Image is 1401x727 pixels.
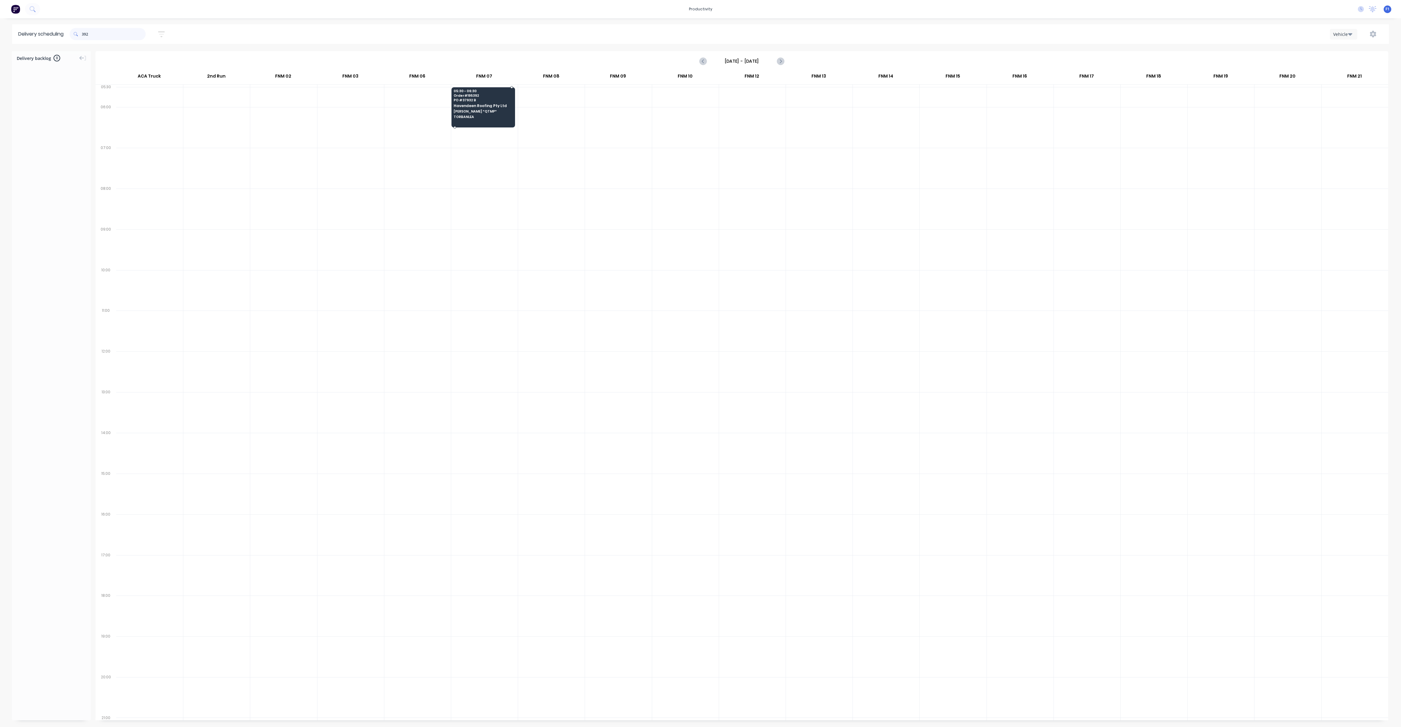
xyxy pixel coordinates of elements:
div: FNM 20 [1254,71,1321,84]
span: [PERSON_NAME] *QTMP* [454,110,513,113]
div: 06:00 [95,103,116,144]
div: FNM 02 [250,71,317,84]
span: 05:30 - 06:30 [454,89,513,93]
div: productivity [686,5,715,14]
div: 17:00 [95,551,116,592]
div: ACA Truck [116,71,183,84]
div: FNM 13 [786,71,852,84]
div: FNM 06 [384,71,451,84]
div: Vehicle [1333,31,1351,37]
div: FNM 03 [317,71,383,84]
span: 0 [54,55,60,61]
span: Delivery backlog [17,55,51,61]
div: FNM 15 [919,71,986,84]
span: PO # 37932 B [454,98,513,102]
div: 18:00 [95,592,116,633]
div: FNM 21 [1321,71,1388,84]
div: FNM 09 [585,71,651,84]
div: 14:00 [95,429,116,470]
div: 09:00 [95,226,116,266]
div: 16:00 [95,511,116,551]
div: 2nd Run [183,71,250,84]
div: 08:00 [95,185,116,226]
div: 05:30 [95,83,116,103]
div: 12:00 [95,348,116,388]
div: 11:00 [95,307,116,348]
div: FNM 18 [1120,71,1187,84]
div: FNM 07 [451,71,517,84]
img: Factory [11,5,20,14]
button: Vehicle [1330,29,1357,40]
div: FNM 12 [719,71,785,84]
div: FNM 14 [853,71,919,84]
div: 13:00 [95,388,116,429]
span: TORBANLEA [454,115,513,119]
div: 21:00 [95,714,116,722]
div: 10:00 [95,266,116,307]
span: Havendeen Roofing Pty Ltd [454,104,513,108]
div: FNM 17 [1053,71,1120,84]
div: 07:00 [95,144,116,185]
div: FNM 10 [652,71,718,84]
span: Order # 195392 [454,94,513,97]
div: FNM 16 [986,71,1053,84]
div: 19:00 [95,633,116,673]
div: 15:00 [95,470,116,511]
span: F1 [1385,6,1389,12]
div: Delivery scheduling [12,24,70,44]
input: Search for orders [82,28,146,40]
div: FNM 19 [1187,71,1254,84]
div: FNM 08 [518,71,584,84]
div: 20:00 [95,673,116,714]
